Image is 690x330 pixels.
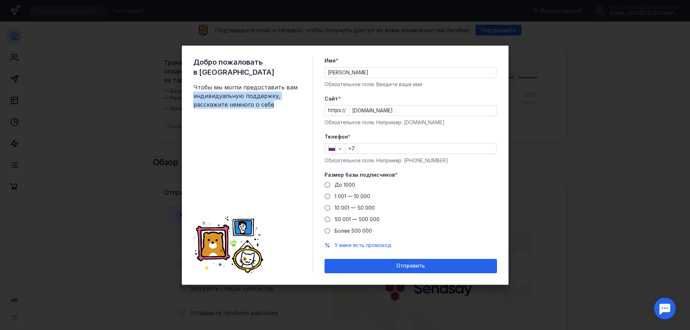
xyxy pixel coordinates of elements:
[325,119,497,126] div: Обязательное поле. Например: [DOMAIN_NAME]
[325,95,338,102] span: Cайт
[396,263,425,269] span: Отправить
[335,216,379,222] span: 50 001 — 500 000
[335,242,391,249] button: У меня есть промокод
[335,242,391,248] span: У меня есть промокод
[335,182,355,188] span: До 1000
[325,81,497,88] div: Обязательное поле. Введите ваше имя
[193,83,301,109] span: Чтобы мы могли предоставить вам индивидуальную поддержку, расскажите немного о себе
[335,205,375,211] span: 10 001 — 50 000
[335,193,370,199] span: 1 001 — 10 000
[325,157,497,164] div: Обязательное поле. Например: [PHONE_NUMBER]
[325,133,348,140] span: Телефон
[325,57,336,64] span: Имя
[325,259,497,273] button: Отправить
[193,57,301,77] span: Добро пожаловать в [GEOGRAPHIC_DATA]
[325,171,395,178] span: Размер базы подписчиков
[335,228,372,234] span: Более 500 000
